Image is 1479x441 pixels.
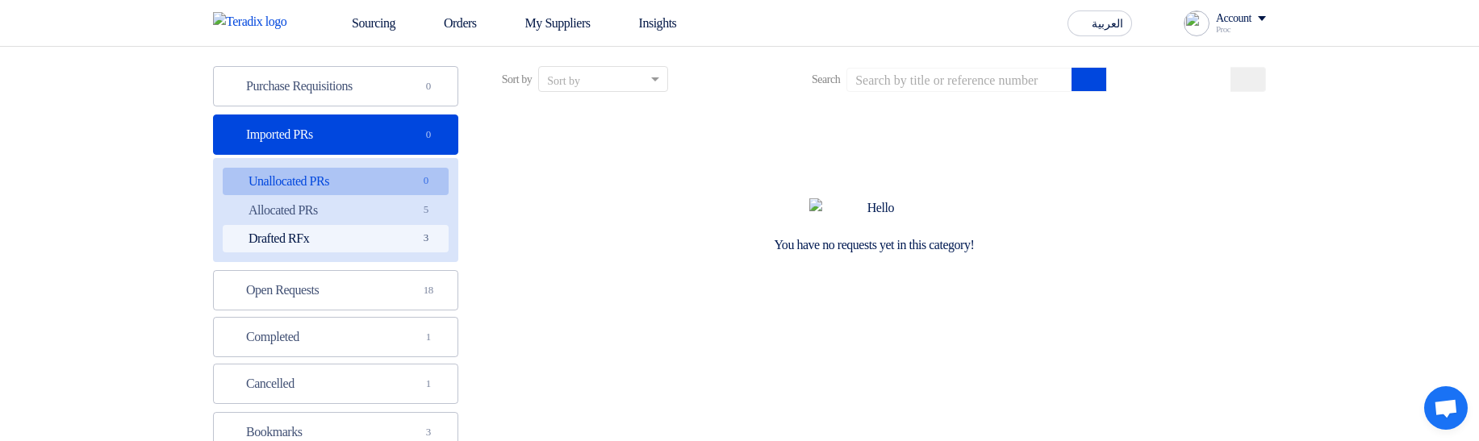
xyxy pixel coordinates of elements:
[213,66,458,106] a: Purchase Requisitions0
[213,114,458,155] a: Imported PRs0
[502,71,532,88] span: Sort by
[1092,19,1123,30] span: العربية
[213,317,458,357] a: Completed1
[416,173,436,189] span: 0
[419,282,438,298] span: 18
[419,329,438,345] span: 1
[812,71,840,88] span: Search
[809,198,938,218] img: Hello
[213,364,458,404] a: Cancelled1
[419,127,438,143] span: 0
[419,78,438,94] span: 0
[223,225,449,252] a: Drafted RFx
[846,68,1072,92] input: Search by title or reference number
[213,270,458,310] a: Open Requests18
[1424,386,1468,430] a: Open chat
[1184,10,1210,36] img: profile_test.png
[419,424,438,440] span: 3
[408,6,490,41] a: Orders
[1067,10,1132,36] button: العربية
[604,6,690,41] a: Insights
[416,202,436,218] span: 5
[213,12,297,31] img: Teradix logo
[416,230,436,247] span: 3
[419,376,438,392] span: 1
[223,197,449,224] a: Allocated PRs
[223,168,449,195] a: Unallocated PRs
[1216,12,1251,26] div: Account
[547,73,580,89] div: Sort by
[316,6,408,41] a: Sourcing
[774,237,974,254] div: You have no requests yet in this category!
[490,6,604,41] a: My Suppliers
[1216,25,1266,34] div: Proc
